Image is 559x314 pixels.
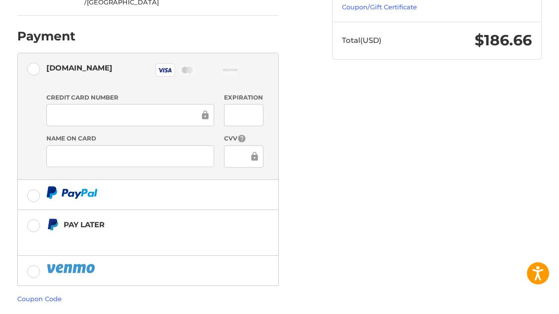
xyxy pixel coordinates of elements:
label: CVV [224,134,264,143]
div: Pay Later [64,216,253,233]
label: Expiration [224,93,264,102]
a: Coupon/Gift Certificate [342,3,417,11]
label: Name on Card [46,134,214,143]
span: $186.66 [475,31,532,49]
h2: Payment [17,29,75,44]
a: Coupon Code [17,295,62,303]
img: PayPal icon [46,262,97,275]
img: Pay Later icon [46,218,59,231]
img: PayPal icon [46,186,98,199]
span: Total (USD) [342,35,381,45]
label: Credit Card Number [46,93,214,102]
div: [DOMAIN_NAME] [46,60,112,76]
iframe: PayPal Message 1 [46,235,253,244]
